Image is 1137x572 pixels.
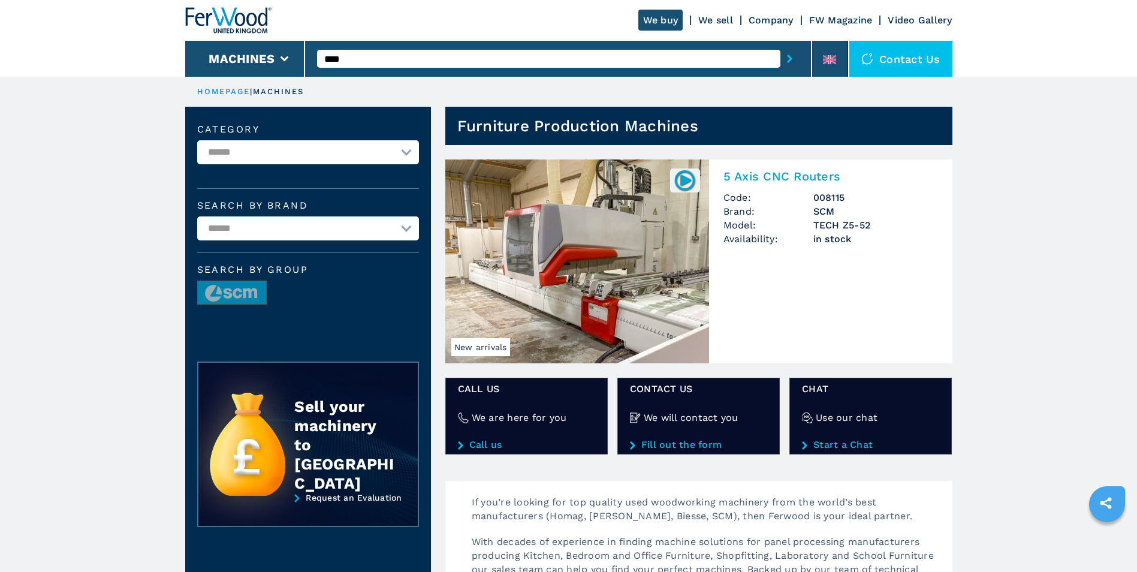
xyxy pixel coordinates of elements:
div: Sell your machinery to [GEOGRAPHIC_DATA] [294,397,394,493]
img: Use our chat [802,413,813,423]
a: Call us [458,439,595,450]
span: Model: [723,218,813,232]
p: If you’re looking for top quality used woodworking machinery from the world’s best manufacturers ... [460,495,952,535]
a: Video Gallery [888,14,952,26]
span: CHAT [802,382,939,396]
h4: Use our chat [816,411,877,425]
div: Contact us [849,41,952,77]
h3: 008115 [813,191,938,204]
h3: SCM [813,204,938,218]
a: sharethis [1091,488,1121,518]
a: We buy [638,10,683,31]
span: Availability: [723,232,813,246]
span: CONTACT US [630,382,767,396]
label: Category [197,125,419,134]
iframe: Chat [1086,518,1128,563]
img: image [198,281,266,305]
label: Search by brand [197,201,419,210]
img: 008115 [673,168,696,192]
span: Brand: [723,204,813,218]
img: We will contact you [630,413,641,423]
h4: We will contact you [644,411,738,425]
button: Machines [209,52,275,66]
h3: TECH Z5-52 [813,218,938,232]
button: submit-button [780,45,799,73]
h4: We are here for you [472,411,567,425]
span: Call us [458,382,595,396]
a: FW Magazine [809,14,873,26]
h2: 5 Axis CNC Routers [723,169,938,183]
a: We sell [698,14,733,26]
img: Ferwood [185,7,272,34]
span: Search by group [197,265,419,275]
p: machines [253,86,304,97]
a: Start a Chat [802,439,939,450]
a: Company [749,14,794,26]
a: Request an Evaluation [197,493,419,536]
img: We are here for you [458,413,469,423]
a: 5 Axis CNC Routers SCM TECH Z5-52New arrivals0081155 Axis CNC RoutersCode:008115Brand:SCMModel:TE... [445,159,952,363]
img: Contact us [861,53,873,65]
span: New arrivals [451,338,510,356]
a: HOMEPAGE [197,87,251,96]
span: in stock [813,232,938,246]
span: Code: [723,191,813,204]
h1: Furniture Production Machines [457,116,698,136]
img: 5 Axis CNC Routers SCM TECH Z5-52 [445,159,709,363]
a: Fill out the form [630,439,767,450]
span: | [250,87,252,96]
